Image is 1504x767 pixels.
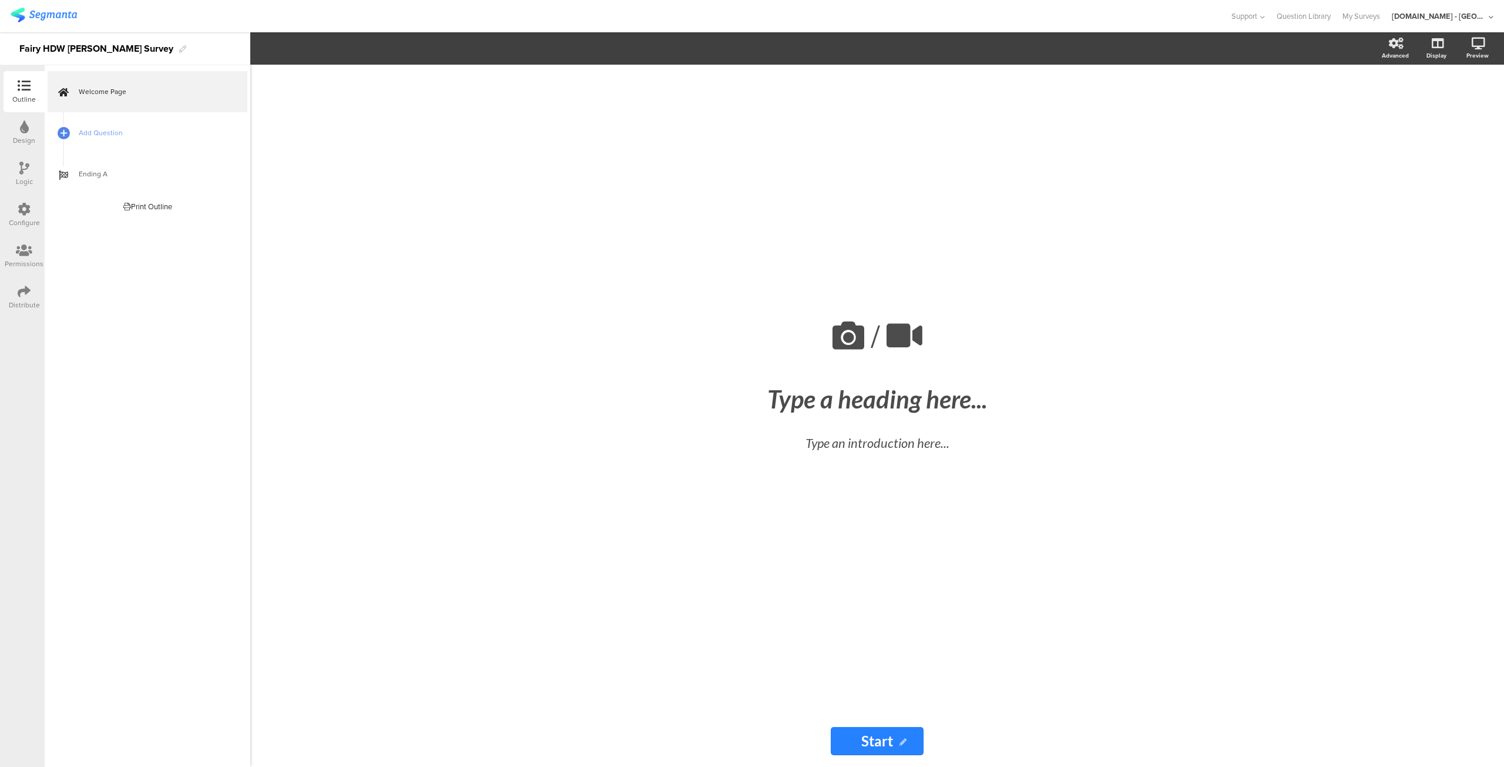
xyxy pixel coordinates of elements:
[1382,51,1409,60] div: Advanced
[1426,51,1446,60] div: Display
[1392,11,1486,22] div: [DOMAIN_NAME] - [GEOGRAPHIC_DATA]
[79,168,229,180] span: Ending A
[48,71,247,112] a: Welcome Page
[1466,51,1489,60] div: Preview
[19,39,173,58] div: Fairy HDW [PERSON_NAME] Survey
[13,135,35,146] div: Design
[871,313,880,360] span: /
[660,384,1095,414] div: Type a heading here...
[9,217,40,228] div: Configure
[123,201,172,212] div: Print Outline
[9,300,40,310] div: Distribute
[79,86,229,98] span: Welcome Page
[79,127,229,139] span: Add Question
[1231,11,1257,22] span: Support
[672,433,1083,453] div: Type an introduction here...
[5,259,43,269] div: Permissions
[11,8,77,22] img: segmanta logo
[12,94,36,105] div: Outline
[16,176,33,187] div: Logic
[48,153,247,195] a: Ending A
[831,727,924,755] input: Start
